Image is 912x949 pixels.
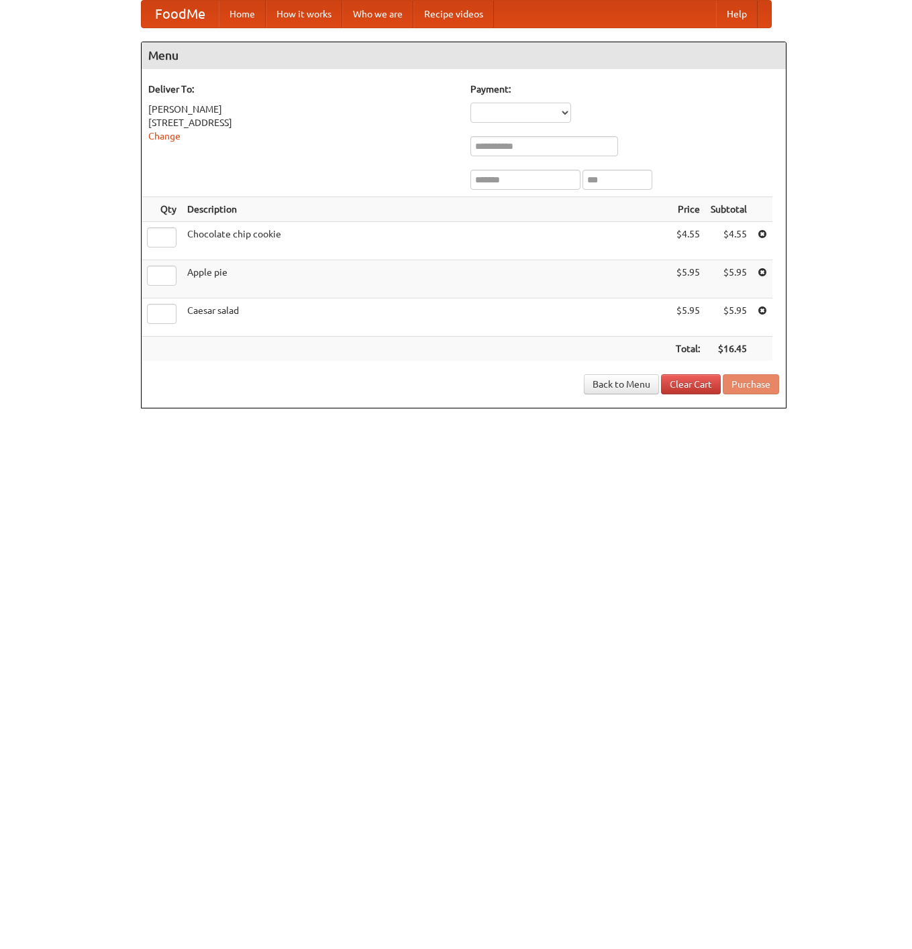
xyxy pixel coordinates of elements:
[670,298,705,337] td: $5.95
[413,1,494,27] a: Recipe videos
[148,116,457,129] div: [STREET_ADDRESS]
[142,1,219,27] a: FoodMe
[716,1,758,27] a: Help
[705,298,752,337] td: $5.95
[584,374,659,394] a: Back to Menu
[266,1,342,27] a: How it works
[670,197,705,222] th: Price
[670,337,705,361] th: Total:
[661,374,721,394] a: Clear Cart
[470,82,779,96] h5: Payment:
[142,197,182,222] th: Qty
[182,260,670,298] td: Apple pie
[670,260,705,298] td: $5.95
[148,82,457,96] h5: Deliver To:
[182,298,670,337] td: Caesar salad
[705,222,752,260] td: $4.55
[182,197,670,222] th: Description
[723,374,779,394] button: Purchase
[705,337,752,361] th: $16.45
[670,222,705,260] td: $4.55
[148,131,181,142] a: Change
[148,103,457,116] div: [PERSON_NAME]
[142,42,786,69] h4: Menu
[705,260,752,298] td: $5.95
[705,197,752,222] th: Subtotal
[342,1,413,27] a: Who we are
[182,222,670,260] td: Chocolate chip cookie
[219,1,266,27] a: Home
